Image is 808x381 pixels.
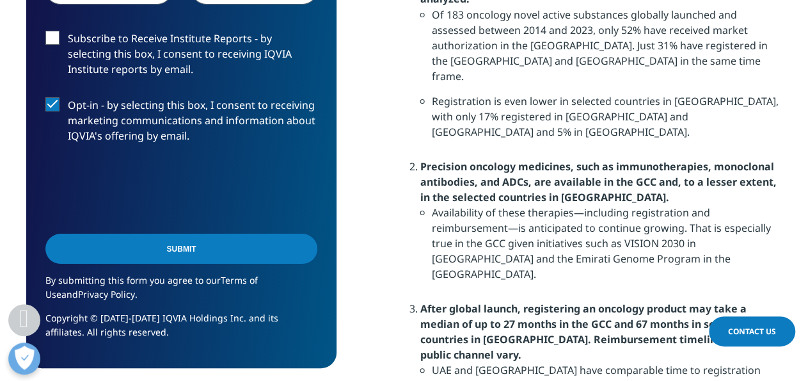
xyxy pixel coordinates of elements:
button: Open Preferences [8,343,40,375]
a: Privacy Policy [78,288,135,300]
input: Submit [45,234,317,264]
p: Copyright © [DATE]-[DATE] IQVIA Holdings Inc. and its affiliates. All rights reserved. [45,311,317,349]
label: Subscribe to Receive Institute Reports - by selecting this box, I consent to receiving IQVIA Inst... [45,31,317,84]
strong: Precision oncology medicines, such as immunotherapies, monoclonal antibodies, and ADCs, are avail... [420,159,777,204]
li: Registration is even lower in selected countries in [GEOGRAPHIC_DATA], with only 17% registered i... [432,93,782,149]
li: Availability of these therapies—including registration and reimbursement—is anticipated to contin... [432,204,782,291]
span: Contact Us [728,326,776,337]
p: By submitting this form you agree to our and . [45,273,317,311]
label: Opt-in - by selecting this box, I consent to receiving marketing communications and information a... [45,97,317,150]
iframe: reCAPTCHA [45,164,240,214]
strong: After global launch, registering an oncology product may take a median of up to 27 months in the ... [420,301,760,361]
li: Of 183 oncology novel active substances globally launched and assessed between 2014 and 2023, onl... [432,6,782,93]
a: Contact Us [709,316,795,346]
